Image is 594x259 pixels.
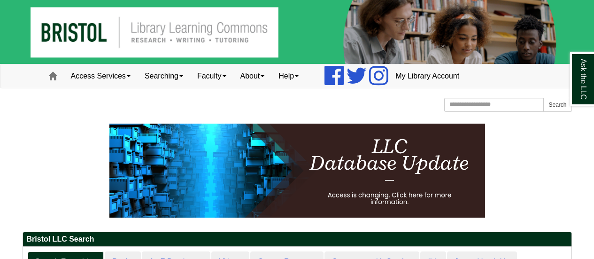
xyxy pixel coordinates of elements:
[138,64,190,88] a: Searching
[233,64,272,88] a: About
[543,98,571,112] button: Search
[190,64,233,88] a: Faculty
[23,232,571,247] h2: Bristol LLC Search
[109,124,485,218] img: HTML tutorial
[271,64,306,88] a: Help
[388,64,466,88] a: My Library Account
[64,64,138,88] a: Access Services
